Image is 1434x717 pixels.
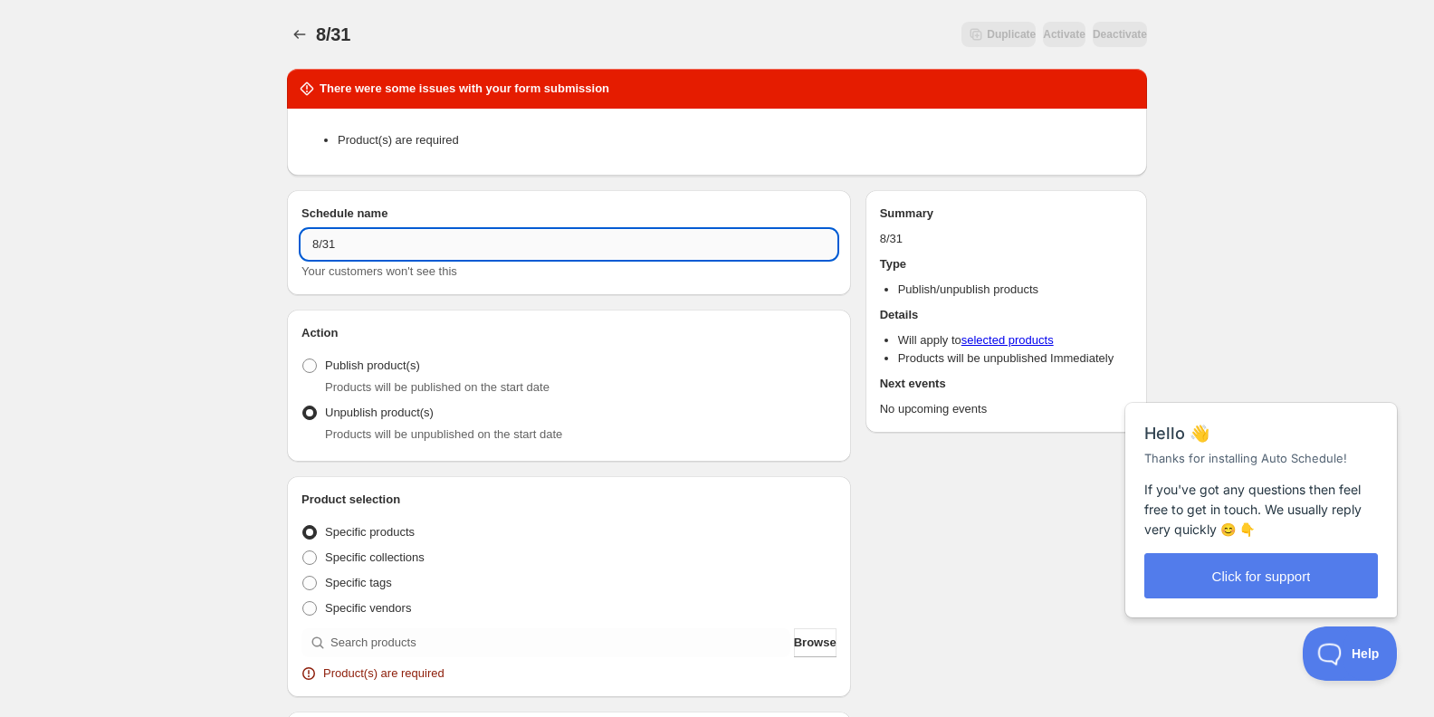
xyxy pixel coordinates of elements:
span: Browse [794,634,836,652]
button: Browse [794,628,836,657]
span: Specific tags [325,576,392,589]
span: Specific products [325,525,415,539]
span: Product(s) are required [323,664,445,683]
h2: Type [880,255,1133,273]
span: Unpublish product(s) [325,406,434,419]
span: 8/31 [316,24,350,44]
h2: Product selection [301,491,836,509]
h2: Summary [880,205,1133,223]
p: 8/31 [880,230,1133,248]
h2: Details [880,306,1133,324]
li: Publish/unpublish products [898,281,1133,299]
span: Specific collections [325,550,425,564]
span: Products will be unpublished on the start date [325,427,562,441]
iframe: Help Scout Beacon - Open [1303,626,1398,681]
p: No upcoming events [880,400,1133,418]
h2: Schedule name [301,205,836,223]
iframe: Help Scout Beacon - Messages and Notifications [1116,358,1408,626]
a: selected products [961,333,1054,347]
li: Will apply to [898,331,1133,349]
li: Products will be unpublished Immediately [898,349,1133,368]
input: Search products [330,628,790,657]
h2: Next events [880,375,1133,393]
h2: There were some issues with your form submission [320,80,609,98]
span: Publish product(s) [325,358,420,372]
li: Product(s) are required [338,131,1133,149]
span: Specific vendors [325,601,411,615]
button: Schedules [287,22,312,47]
span: Your customers won't see this [301,264,457,278]
span: Products will be published on the start date [325,380,550,394]
h2: Action [301,324,836,342]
